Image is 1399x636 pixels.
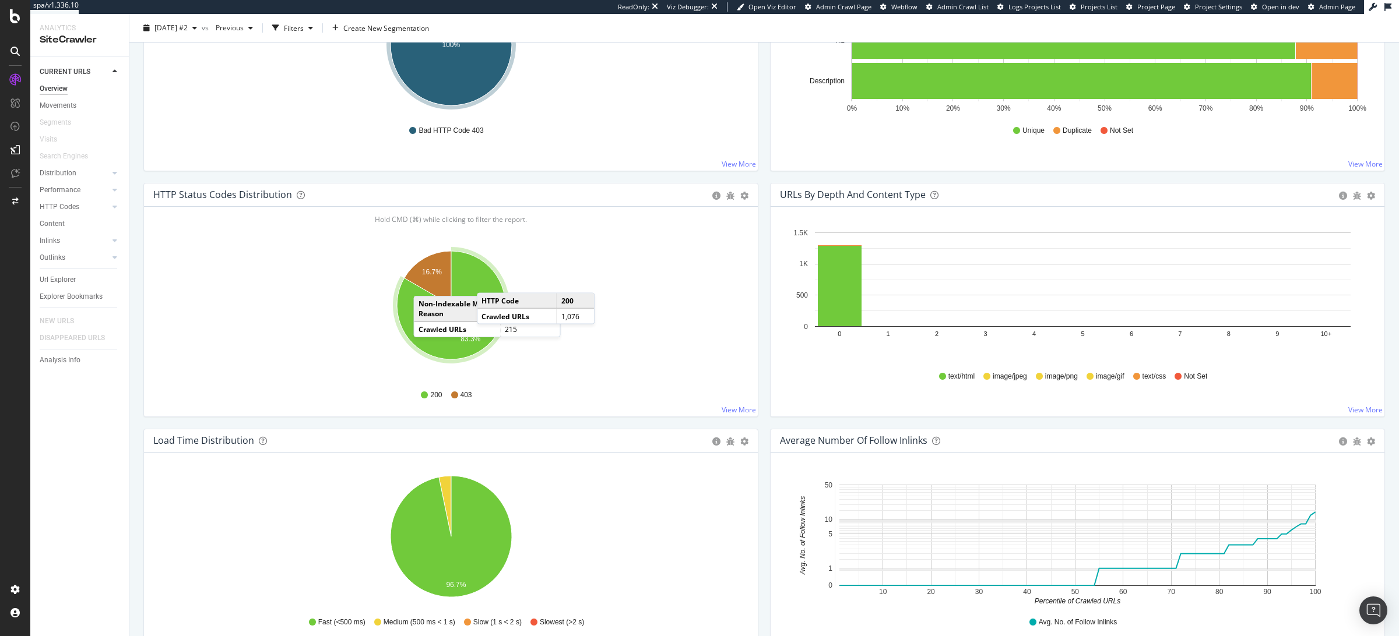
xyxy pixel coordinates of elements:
a: View More [1348,159,1383,169]
span: 403 [461,390,472,400]
td: Crawled URLs [414,321,501,337]
text: Description [810,77,845,85]
text: 10 [879,588,887,596]
td: 200 [557,293,594,308]
a: Distribution [40,167,109,179]
div: CURRENT URLS [40,66,90,78]
span: Project Settings [1195,2,1242,11]
a: Open in dev [1251,2,1299,12]
a: Visits [40,133,69,146]
text: 50 [825,481,833,489]
text: 7 [1178,330,1182,337]
div: Analytics [40,23,119,33]
button: Filters [268,19,318,37]
a: Webflow [880,2,918,12]
text: 6 [1130,330,1133,337]
text: 16.7% [422,268,442,276]
text: 20 [927,588,935,596]
div: circle-info [1339,192,1347,200]
text: Avg. No. of Follow Inlinks [799,496,807,575]
div: Inlinks [40,235,60,247]
div: Open Intercom Messenger [1359,596,1387,624]
span: Not Set [1110,126,1133,136]
span: Slow (1 s < 2 s) [473,617,522,627]
div: bug [726,192,734,200]
a: Open Viz Editor [737,2,796,12]
a: Url Explorer [40,274,121,286]
div: HTTP Status Codes Distribution [153,189,292,200]
div: Performance [40,184,80,196]
td: Crawled URLs [477,309,557,324]
span: text/html [948,372,975,381]
span: Create New Segmentation [343,23,429,33]
span: vs [202,23,211,33]
a: NEW URLS [40,315,86,327]
text: 60 [1119,588,1127,596]
span: Admin Crawl List [937,2,989,11]
div: Outlinks [40,252,65,264]
div: Movements [40,100,76,112]
a: CURRENT URLS [40,66,109,78]
div: NEW URLS [40,315,74,327]
div: circle-info [712,192,720,200]
text: 70% [1198,104,1212,112]
a: Outlinks [40,252,109,264]
a: Performance [40,184,109,196]
div: Analysis Info [40,354,80,366]
span: Avg. No. of Follow Inlinks [1039,617,1117,627]
div: A chart. [153,471,748,606]
a: Analysis Info [40,354,121,366]
td: 215 [501,321,560,337]
text: 5 [1081,330,1084,337]
svg: A chart. [780,225,1375,361]
span: Project Page [1137,2,1175,11]
span: Open Viz Editor [748,2,796,11]
div: Filters [284,23,304,33]
span: image/gif [1096,372,1124,381]
span: Projects List [1081,2,1117,11]
div: gear [740,437,748,446]
div: A chart. [780,471,1375,606]
span: Admin Crawl Page [816,2,871,11]
a: Logs Projects List [997,2,1061,12]
div: Content [40,218,65,230]
a: Content [40,218,121,230]
text: 0% [847,104,857,112]
text: 0 [804,323,808,331]
div: ReadOnly: [618,2,649,12]
div: HTTP Codes [40,201,79,213]
text: 100% [1348,104,1366,112]
text: 10+ [1320,330,1331,337]
span: Slowest (>2 s) [540,617,584,627]
div: Search Engines [40,150,88,162]
div: bug [726,437,734,446]
div: Distribution [40,167,76,179]
text: 100 [1309,588,1321,596]
text: 90 [1263,588,1271,596]
span: Previous [211,23,244,33]
text: 30 [975,588,983,596]
text: 20% [946,104,960,112]
div: Load Time Distribution [153,434,254,446]
div: SiteCrawler [40,33,119,47]
span: Medium (500 ms < 1 s) [384,617,455,627]
span: Logs Projects List [1008,2,1061,11]
div: bug [1353,437,1361,446]
text: 3 [984,330,987,337]
text: 83.3% [461,335,480,343]
div: Visits [40,133,57,146]
div: bug [1353,192,1361,200]
text: 50 [1071,588,1080,596]
div: Viz Debugger: [667,2,709,12]
a: Admin Crawl List [926,2,989,12]
div: Overview [40,83,68,95]
a: Search Engines [40,150,100,162]
span: 200 [430,390,442,400]
div: Average Number of Follow Inlinks [780,434,927,446]
a: Project Page [1126,2,1175,12]
span: Webflow [891,2,918,11]
div: DISAPPEARED URLS [40,332,105,344]
div: gear [740,192,748,200]
button: Previous [211,19,258,37]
